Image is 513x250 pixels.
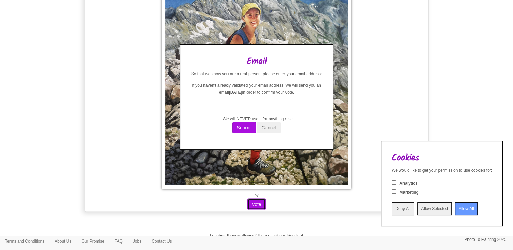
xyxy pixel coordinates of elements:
[191,57,323,66] h2: Email
[417,202,452,215] input: Allow Selected
[257,122,281,133] button: Cancel
[88,232,425,239] p: Love and ? Please visit our friends at
[229,90,242,95] b: [DATE]
[237,233,254,238] strong: wellness
[194,116,323,122] div: We will NEVER use it for anything else.
[399,181,417,186] label: Analytics
[232,122,256,133] button: Submit
[191,71,323,77] div: So that we know you are a real person, please enter your email address:
[392,168,492,173] div: We would like to get your permission to use cookies for:
[110,236,128,246] a: FAQ
[219,233,231,238] strong: health
[191,82,323,96] p: If you haven't already validated your email address, we will send you an email in order to confir...
[392,153,492,163] h2: Cookies
[464,236,506,243] p: Photo To Painting 2025
[146,236,177,246] a: Contact Us
[128,236,146,246] a: Jobs
[247,199,265,210] button: Vote
[392,202,414,215] input: Deny All
[76,236,109,246] a: Our Promise
[87,192,427,199] p: by
[399,190,419,195] label: Marketing
[50,236,76,246] a: About Us
[455,202,478,215] input: Allow All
